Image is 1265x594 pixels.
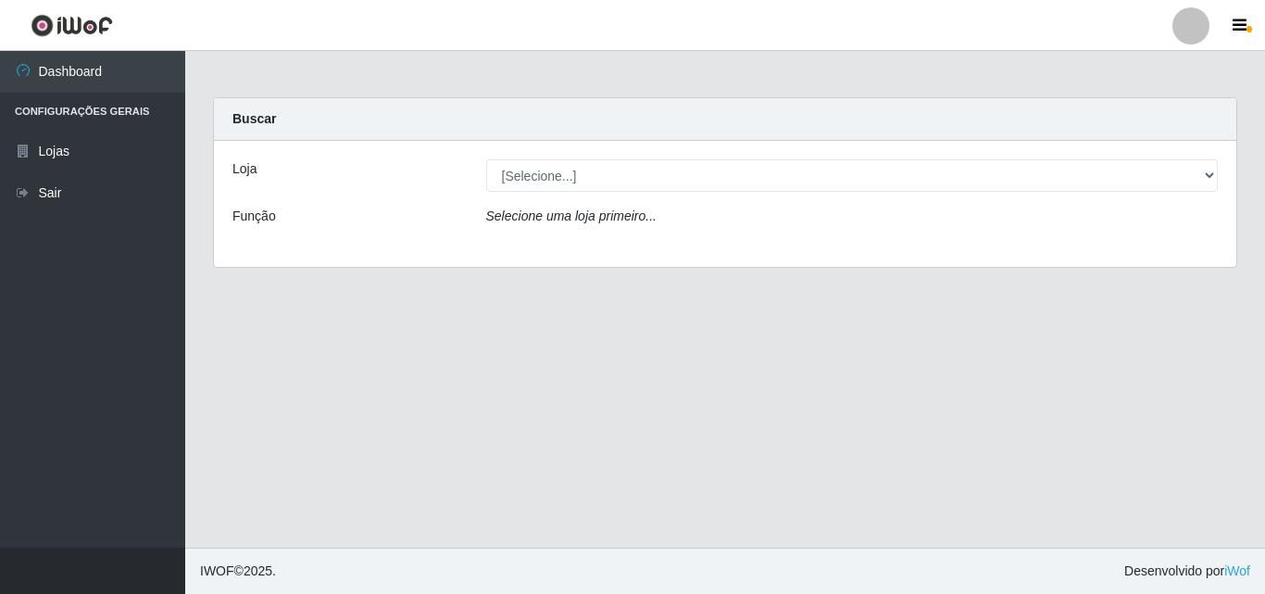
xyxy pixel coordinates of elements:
[232,111,276,126] strong: Buscar
[31,14,113,37] img: CoreUI Logo
[1124,562,1250,581] span: Desenvolvido por
[200,563,234,578] span: IWOF
[1224,563,1250,578] a: iWof
[486,209,657,223] i: Selecione uma loja primeiro...
[232,159,257,179] label: Loja
[232,207,276,226] label: Função
[200,562,276,581] span: © 2025 .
